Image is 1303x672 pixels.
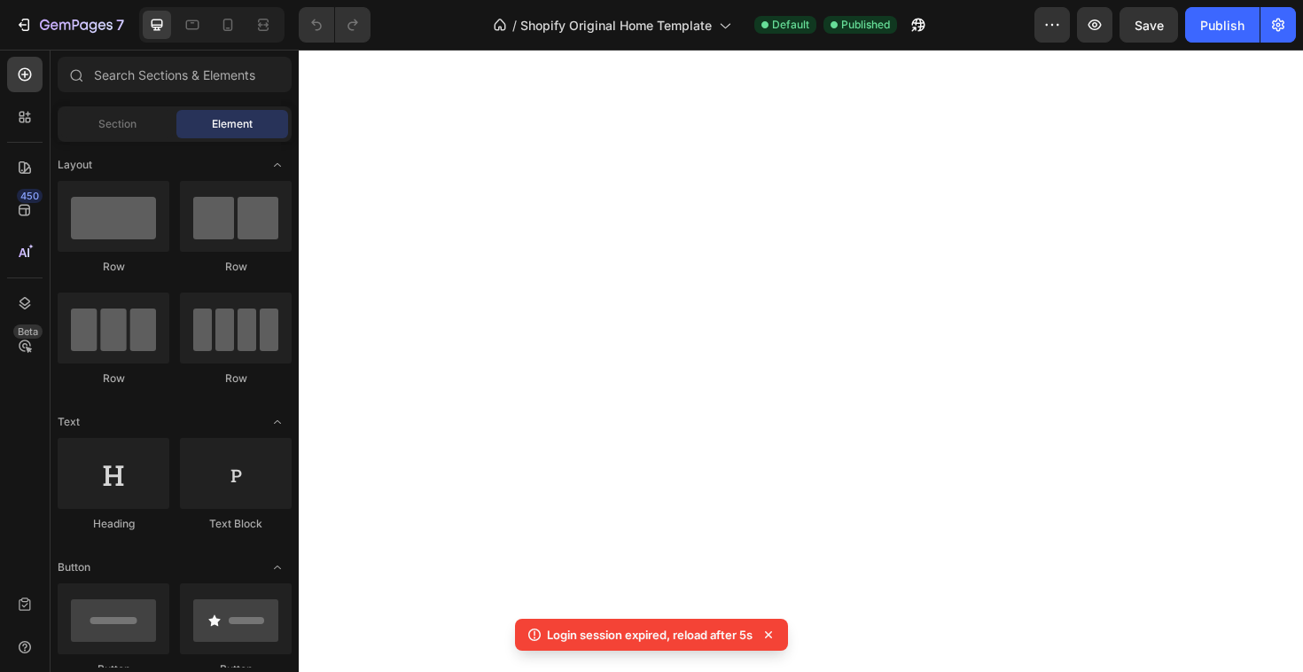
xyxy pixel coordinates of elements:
[58,559,90,575] span: Button
[841,17,890,33] span: Published
[58,516,169,532] div: Heading
[1135,18,1164,33] span: Save
[180,516,292,532] div: Text Block
[58,157,92,173] span: Layout
[180,371,292,387] div: Row
[512,16,517,35] span: /
[7,7,132,43] button: 7
[1200,16,1244,35] div: Publish
[98,116,137,132] span: Section
[58,259,169,275] div: Row
[772,17,809,33] span: Default
[116,14,124,35] p: 7
[299,7,371,43] div: Undo/Redo
[58,57,292,92] input: Search Sections & Elements
[13,324,43,339] div: Beta
[1185,7,1260,43] button: Publish
[17,189,43,203] div: 450
[212,116,253,132] span: Element
[263,553,292,582] span: Toggle open
[547,626,753,644] p: Login session expired, reload after 5s
[299,50,1303,672] iframe: Design area
[1120,7,1178,43] button: Save
[263,408,292,436] span: Toggle open
[180,259,292,275] div: Row
[263,151,292,179] span: Toggle open
[58,371,169,387] div: Row
[520,16,712,35] span: Shopify Original Home Template
[58,414,80,430] span: Text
